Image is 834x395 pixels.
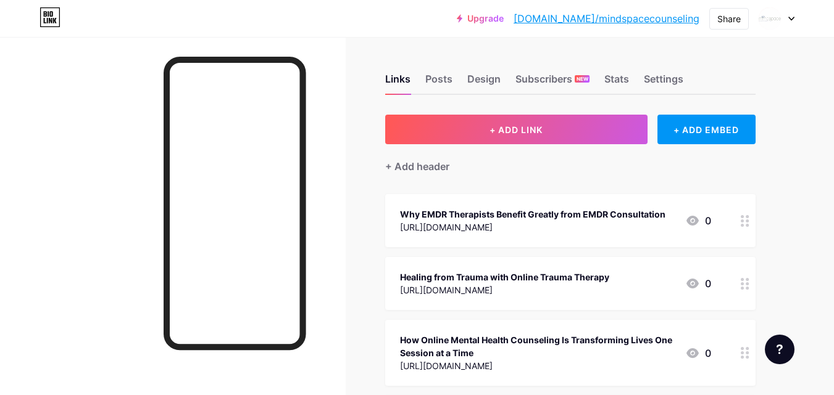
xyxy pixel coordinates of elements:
[604,71,629,94] div: Stats
[685,213,711,228] div: 0
[400,208,665,221] div: Why EMDR Therapists Benefit Greatly from EMDR Consultation
[490,124,543,135] span: + ADD LINK
[400,271,609,283] div: Healing from Trauma with Online Trauma Therapy
[400,221,665,234] div: [URL][DOMAIN_NAME]
[400,283,609,296] div: [URL][DOMAIN_NAME]
[758,7,782,30] img: mindspacecounseling
[385,115,648,144] button: + ADD LINK
[400,359,675,372] div: [URL][DOMAIN_NAME]
[577,75,588,83] span: NEW
[644,71,683,94] div: Settings
[685,276,711,291] div: 0
[717,12,741,25] div: Share
[685,346,711,360] div: 0
[515,71,590,94] div: Subscribers
[467,71,501,94] div: Design
[514,11,699,26] a: [DOMAIN_NAME]/mindspacecounseling
[385,159,449,174] div: + Add header
[457,14,504,23] a: Upgrade
[400,333,675,359] div: How Online Mental Health Counseling Is Transforming Lives One Session at a Time
[385,71,411,94] div: Links
[425,71,452,94] div: Posts
[657,115,756,144] div: + ADD EMBED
